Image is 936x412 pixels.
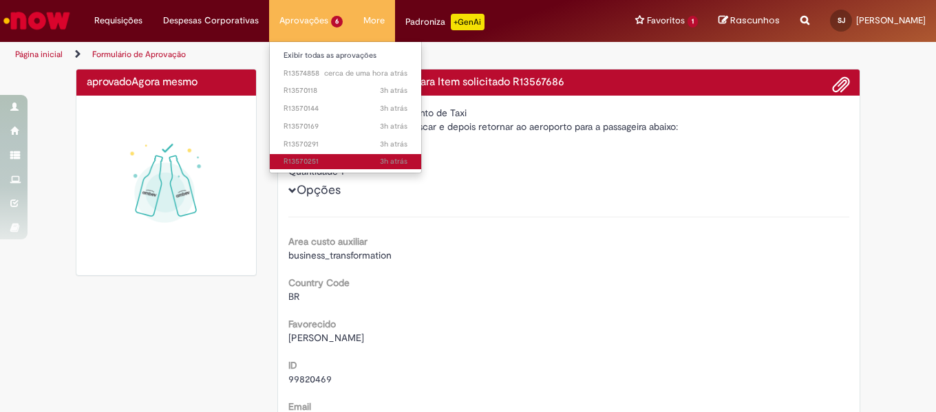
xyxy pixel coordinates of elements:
[288,318,336,330] b: Favorecido
[288,359,297,371] b: ID
[688,16,698,28] span: 1
[284,103,407,114] span: R13570144
[284,139,407,150] span: R13570291
[288,164,850,178] div: Quantidade 1
[380,85,407,96] span: 3h atrás
[279,14,328,28] span: Aprovações
[324,68,407,78] span: cerca de uma hora atrás
[284,85,407,96] span: R13570118
[288,133,850,147] div: [PERSON_NAME]
[270,48,421,63] a: Exibir todas as aprovações
[288,147,850,164] div: [PERSON_NAME]
[288,373,332,385] span: 99820469
[163,14,259,28] span: Despesas Corporativas
[380,156,407,166] span: 3h atrás
[719,14,780,28] a: Rascunhos
[288,76,850,89] h4: Solicitação de aprovação para Item solicitado R13567686
[270,119,421,134] a: Aberto R13570169 :
[363,14,385,28] span: More
[269,41,422,173] ul: Aprovações
[856,14,926,26] span: [PERSON_NAME]
[288,277,350,289] b: Country Code
[288,249,392,261] span: business_transformation
[288,235,368,248] b: Area custo auxiliar
[10,42,614,67] ul: Trilhas de página
[380,139,407,149] span: 3h atrás
[288,332,364,344] span: [PERSON_NAME]
[288,290,299,303] span: BR
[288,106,850,120] div: Oferta para solicitar agendamento de Taxi
[131,75,198,89] span: Agora mesmo
[647,14,685,28] span: Favoritos
[284,121,407,132] span: R13570169
[380,103,407,113] time: 29/09/2025 11:43:30
[270,83,421,98] a: Aberto R13570118 :
[451,14,485,30] p: +GenAi
[288,120,850,133] div: Boa tarde! Solicito taxi para buscar e depois retornar ao aeroporto para a passageira abaixo:
[92,49,186,60] a: Formulário de Aprovação
[270,101,421,116] a: Aberto R13570144 :
[87,76,246,89] h4: aprovado
[284,156,407,167] span: R13570251
[380,121,407,131] span: 3h atrás
[380,121,407,131] time: 29/09/2025 11:43:23
[94,14,142,28] span: Requisições
[838,16,845,25] span: SJ
[87,106,246,265] img: sucesso_1.gif
[15,49,63,60] a: Página inicial
[284,68,407,79] span: R13574858
[331,16,343,28] span: 6
[270,154,421,169] a: Aberto R13570251 :
[270,66,421,81] a: Aberto R13574858 :
[380,85,407,96] time: 29/09/2025 11:43:32
[270,137,421,152] a: Aberto R13570291 :
[380,103,407,113] span: 3h atrás
[380,156,407,166] time: 29/09/2025 11:12:33
[324,68,407,78] time: 29/09/2025 13:08:46
[1,7,72,34] img: ServiceNow
[380,139,407,149] time: 29/09/2025 11:14:26
[730,14,780,27] span: Rascunhos
[405,14,485,30] div: Padroniza
[131,75,198,89] time: 29/09/2025 14:29:12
